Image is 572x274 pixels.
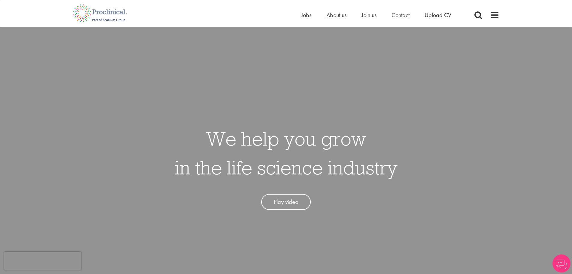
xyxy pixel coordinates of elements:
a: Contact [392,11,410,19]
a: Join us [362,11,377,19]
a: About us [326,11,347,19]
img: Chatbot [552,254,570,272]
a: Play video [261,194,311,210]
a: Jobs [301,11,311,19]
h1: We help you grow in the life science industry [175,124,398,182]
a: Upload CV [425,11,451,19]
